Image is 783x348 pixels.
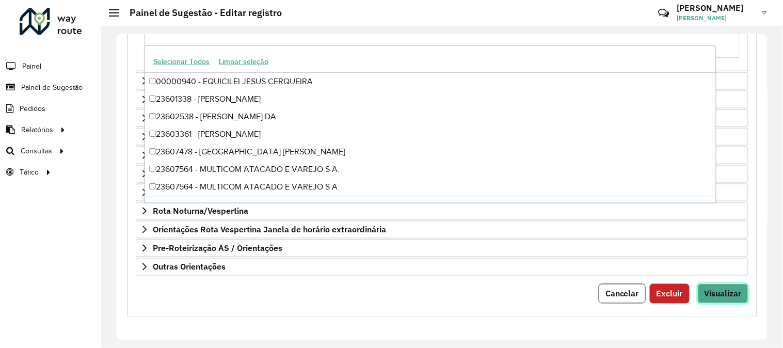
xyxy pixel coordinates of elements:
ng-dropdown-panel: Options list [145,45,716,203]
span: Pre-Roteirização AS / Orientações [153,244,282,252]
span: Tático [20,167,39,178]
span: Visualizar [705,289,742,299]
span: Outras Orientações [153,263,226,271]
a: Pre-Roteirização AS / Orientações [136,240,748,257]
div: 23603361 - [PERSON_NAME] [145,125,716,143]
a: Cliente para Multi-CDD/Internalização [136,109,748,127]
span: Excluir [657,289,683,299]
span: [PERSON_NAME] [677,13,755,23]
span: Painel de Sugestão [21,82,83,93]
span: Orientações Rota Vespertina Janela de horário extraordinária [153,226,386,234]
span: Pedidos [20,103,45,114]
div: 00000940 - EQUICILEI JESUS CERQUEIRA [145,73,716,90]
div: 23601338 - [PERSON_NAME] [145,90,716,108]
div: 23607564 - MULTICOM ATACADO E VAREJO S A. [145,178,716,196]
button: Excluir [650,284,690,304]
h2: Painel de Sugestão - Editar registro [119,7,282,19]
a: Preservar Cliente - Devem ficar no buffer, não roteirizar [136,72,748,90]
a: Mapas Sugeridos: Placa-Cliente [136,147,748,164]
button: Limpar seleção [214,54,273,70]
a: Restrições FF: ACT [136,165,748,183]
a: Rota Noturna/Vespertina [136,202,748,220]
button: Visualizar [698,284,748,304]
a: Contato Rápido [652,2,675,24]
a: Orientações Rota Vespertina Janela de horário extraordinária [136,221,748,239]
span: Consultas [21,146,52,156]
span: Painel [22,61,41,72]
span: Rota Noturna/Vespertina [153,207,248,215]
div: 23607719 - SENDAS DISTRIBUIDORA S A [145,196,716,213]
div: 23607478 - [GEOGRAPHIC_DATA] [PERSON_NAME] [145,143,716,161]
a: Restrições Spot: Forma de Pagamento e Perfil de Descarga/Entrega [136,184,748,201]
span: Cancelar [605,289,639,299]
div: 23607564 - MULTICOM ATACADO E VAREJO S A. [145,161,716,178]
a: Outras Orientações [136,258,748,276]
a: Cliente para Recarga [136,91,748,108]
a: Cliente Retira [136,128,748,146]
span: Relatórios [21,124,53,135]
button: Selecionar Todos [149,54,214,70]
h3: [PERSON_NAME] [677,3,755,13]
div: 23602538 - [PERSON_NAME] DA [145,108,716,125]
button: Cancelar [599,284,646,304]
